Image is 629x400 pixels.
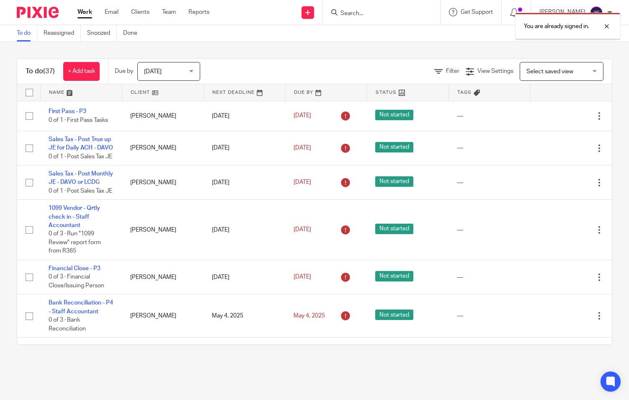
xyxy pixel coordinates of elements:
div: --- [457,273,522,281]
span: View Settings [477,68,513,74]
td: [PERSON_NAME] [122,294,204,338]
a: Reports [188,8,209,16]
a: Reassigned [44,25,81,41]
td: [DATE] [204,165,285,200]
div: --- [457,226,522,234]
a: Email [105,8,119,16]
div: --- [457,312,522,320]
a: Clients [131,8,150,16]
span: Not started [375,110,413,120]
a: First Pass - P3 [49,108,86,114]
span: [DATE] [294,145,311,151]
a: Sales Tax - Post Monthly JE - DAVO or LCDG [49,171,113,185]
span: 0 of 1 · Post Sales Tax JE [49,188,112,194]
span: Not started [375,224,413,234]
a: Done [123,25,144,41]
td: [PERSON_NAME] [122,338,204,367]
p: Due by [115,67,133,75]
span: [DATE] [144,69,162,75]
h1: To do [26,67,55,76]
div: --- [457,112,522,120]
img: svg%3E [590,6,603,19]
td: [DATE] [204,260,285,294]
span: [DATE] [294,227,311,232]
td: [PERSON_NAME] [122,101,204,131]
a: Financial Close - P3 [49,266,101,271]
a: Snoozed [87,25,117,41]
span: 0 of 1 · Post Sales Tax JE [49,154,112,160]
img: Pixie [17,7,59,18]
div: --- [457,144,522,152]
span: Not started [375,271,413,281]
span: 0 of 3 · Bank Reconciliation [49,317,86,332]
span: [DATE] [294,180,311,186]
span: [DATE] [294,113,311,119]
td: [DATE] [204,131,285,165]
span: Tags [457,90,472,95]
a: + Add task [63,62,100,81]
div: --- [457,178,522,187]
span: Not started [375,142,413,152]
td: [DATE] [204,101,285,131]
a: To do [17,25,37,41]
td: [PERSON_NAME] [122,131,204,165]
a: Work [77,8,92,16]
a: Team [162,8,176,16]
span: Not started [375,310,413,320]
span: 0 of 3 · Financial Close/Issuing Person [49,274,104,289]
td: May 4, 2025 [204,294,285,338]
td: [PERSON_NAME] [122,165,204,200]
td: [PERSON_NAME] [122,200,204,260]
td: [DATE] [204,200,285,260]
td: [PERSON_NAME] [122,260,204,294]
td: [DATE] [204,338,285,367]
a: Sales Tax - Post True up JE for Daily ACH - DAVO [49,137,113,151]
span: Not started [375,176,413,187]
a: Bank Reconciliation - P4 - Staff Accountant [49,300,113,314]
a: 1099 Vendor - Qrtly check in - Staff Accountant [49,205,100,228]
span: (37) [43,68,55,75]
span: 0 of 3 · Run "1099 Review" report form from R365 [49,231,101,254]
span: Filter [446,68,459,74]
span: May 4, 2025 [294,313,325,319]
span: [DATE] [294,274,311,280]
span: 0 of 1 · First Pass Tasks [49,117,108,123]
p: You are already signed in. [524,22,589,31]
span: Select saved view [526,69,573,75]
